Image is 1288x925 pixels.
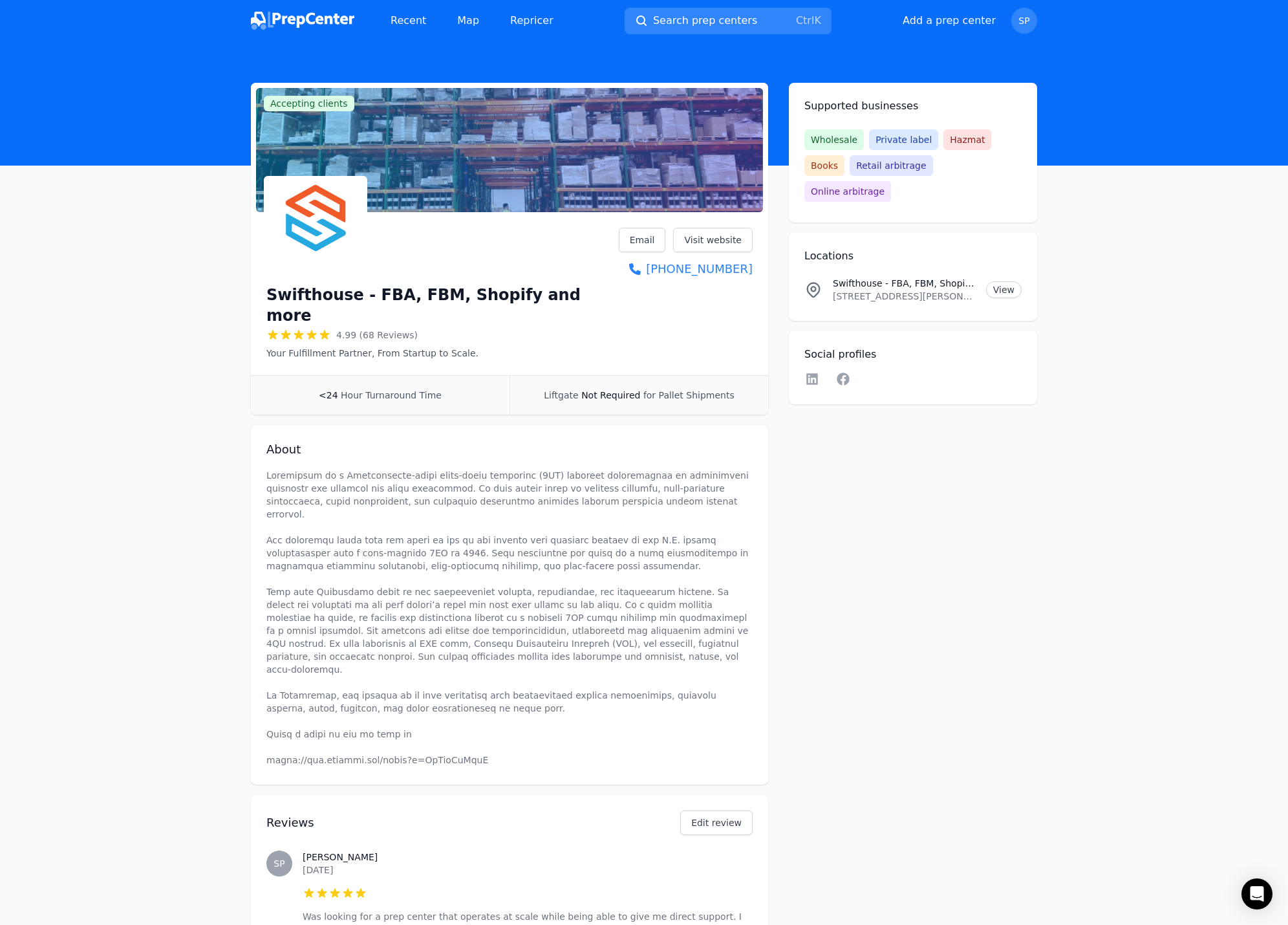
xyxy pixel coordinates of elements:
[447,8,489,34] a: Map
[1011,8,1037,34] button: SP
[804,155,844,176] span: Books
[833,290,976,303] p: [STREET_ADDRESS][PERSON_NAME][US_STATE]
[903,13,996,28] button: Add a prep center
[680,811,753,835] button: Edit review
[619,228,666,252] a: Email
[833,277,976,290] p: Swifthouse - FBA, FBM, Shopify and more Location
[1018,16,1029,25] span: SP
[625,8,832,34] button: Search prep centersCtrlK
[336,329,418,342] span: 4.99 (68 Reviews)
[804,248,1022,264] h2: Locations
[266,469,753,767] p: Loremipsum do s Ametconsecte-adipi elits-doeiu temporinc (9UT) laboreet doloremagnaa en adminimve...
[266,441,753,459] h2: About
[266,285,619,326] h1: Swifthouse - FBA, FBM, Shopify and more
[804,129,864,150] span: Wholesale
[850,155,932,176] span: Retail arbitrage
[643,390,735,400] span: for Pallet Shipments
[986,281,1022,298] a: View
[619,260,753,278] a: [PHONE_NUMBER]
[1241,878,1272,909] div: Open Intercom Messenger
[380,8,436,34] a: Recent
[804,347,1022,362] h2: Social profiles
[266,179,365,277] img: Swifthouse - FBA, FBM, Shopify and more
[673,228,753,252] a: Visit website
[544,390,578,400] span: Liftgate
[869,129,938,150] span: Private label
[500,8,564,34] a: Repricer
[653,13,757,28] span: Search prep centers
[814,14,821,27] kbd: K
[804,98,1022,114] h2: Supported businesses
[264,96,354,111] span: Accepting clients
[266,347,619,360] p: Your Fulfillment Partner, From Startup to Scale.
[943,129,991,150] span: Hazmat
[274,859,284,868] span: SP
[796,14,814,27] kbd: Ctrl
[804,181,891,202] span: Online arbitrage
[319,390,338,400] span: <24
[303,865,333,875] time: [DATE]
[266,814,639,832] h2: Reviews
[303,851,753,864] h3: [PERSON_NAME]
[251,12,354,30] img: PrepCenter
[341,390,442,400] span: Hour Turnaround Time
[581,390,640,400] span: Not Required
